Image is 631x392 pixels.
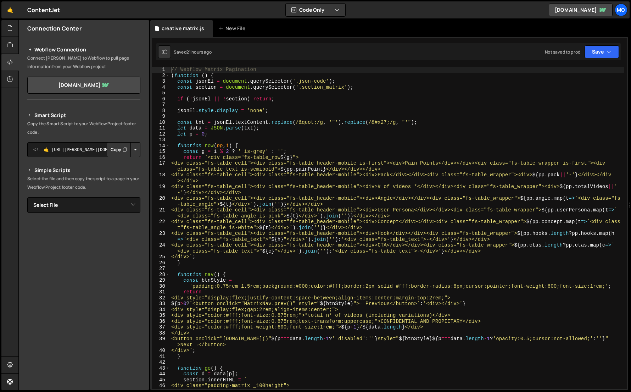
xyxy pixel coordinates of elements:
h2: Simple Scripts [27,166,140,175]
div: ContentJet [27,6,60,14]
div: 22 [152,219,170,231]
div: 20 [152,195,170,207]
div: 3 [152,78,170,84]
div: 31 [152,289,170,295]
button: Copy [107,142,131,157]
div: 36 [152,319,170,325]
div: 38 [152,330,170,336]
div: 10 [152,120,170,126]
h2: Connection Center [27,24,82,32]
h2: Smart Script [27,111,140,120]
a: [DOMAIN_NAME] [549,4,613,16]
div: 12 [152,131,170,137]
div: 11 [152,125,170,131]
iframe: YouTube video player [27,293,141,357]
div: 15 [152,149,170,155]
div: 21 hours ago [186,49,212,55]
div: 26 [152,260,170,266]
div: 45 [152,377,170,383]
div: 4 [152,84,170,90]
div: 16 [152,155,170,161]
div: 43 [152,365,170,371]
a: 🤙 [1,1,19,18]
div: 7 [152,102,170,108]
div: 6 [152,96,170,102]
div: creative matrix.js [162,25,204,32]
div: 8 [152,108,170,114]
div: 5 [152,90,170,96]
div: 46 [152,383,170,389]
div: 28 [152,272,170,278]
div: 2 [152,73,170,79]
div: 30 [152,283,170,289]
div: 19 [152,184,170,195]
iframe: YouTube video player [27,225,141,288]
div: 34 [152,307,170,313]
div: Not saved to prod [545,49,580,55]
div: 9 [152,114,170,120]
button: Save [585,45,619,58]
div: 40 [152,348,170,354]
div: 25 [152,254,170,260]
div: 24 [152,242,170,254]
p: Copy the Smart Script to your Webflow Project footer code. [27,120,140,137]
div: 44 [152,371,170,377]
div: 27 [152,266,170,272]
button: Code Only [286,4,345,16]
div: 14 [152,143,170,149]
div: 21 [152,207,170,219]
div: 33 [152,301,170,307]
div: 39 [152,336,170,348]
div: 35 [152,313,170,319]
p: Connect [PERSON_NAME] to Webflow to pull page information from your Webflow project [27,54,140,71]
div: 32 [152,295,170,301]
h2: Webflow Connection [27,45,140,54]
div: 42 [152,359,170,365]
div: Button group with nested dropdown [107,142,140,157]
div: 17 [152,160,170,172]
div: New File [218,25,248,32]
a: Mo [615,4,627,16]
div: 18 [152,172,170,184]
div: 23 [152,231,170,242]
div: 29 [152,277,170,283]
div: 37 [152,324,170,330]
textarea: <!--🤙 [URL][PERSON_NAME][DOMAIN_NAME]> <script>document.addEventListener("DOMContentLoaded", func... [27,142,140,157]
div: 13 [152,137,170,143]
div: 1 [152,67,170,73]
p: Select the file and then copy the script to a page in your Webflow Project footer code. [27,175,140,192]
div: 41 [152,354,170,360]
div: Saved [174,49,212,55]
a: [DOMAIN_NAME] [27,77,140,94]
